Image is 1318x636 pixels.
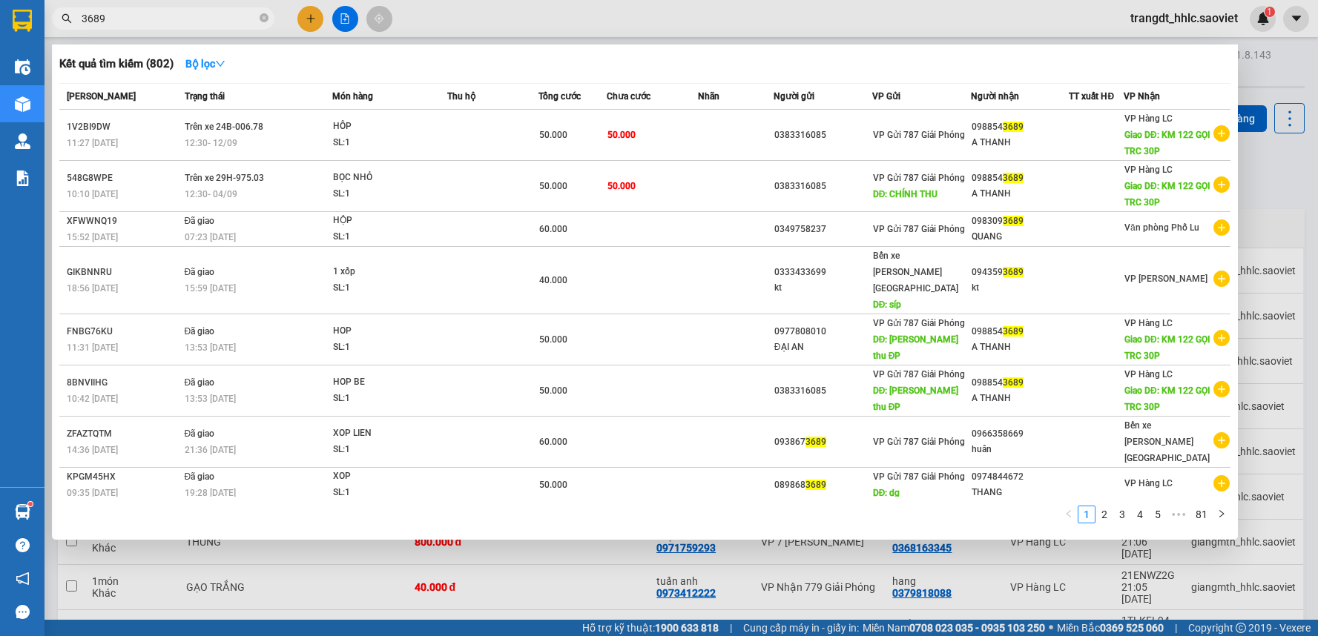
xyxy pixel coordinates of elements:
[1114,506,1130,523] a: 3
[1003,173,1024,183] span: 3689
[1213,506,1230,523] li: Next Page
[873,189,938,199] span: DĐ: CHÍNH THU
[774,91,814,102] span: Người gửi
[1003,267,1024,277] span: 3689
[333,468,444,485] div: XOP
[972,469,1069,485] div: 0974844672
[185,342,236,353] span: 13:53 [DATE]
[333,170,444,186] div: BỌC NHỎ
[1213,330,1230,346] span: plus-circle
[1167,506,1190,523] li: Next 5 Pages
[28,502,33,506] sup: 1
[539,437,567,447] span: 60.000
[972,485,1069,500] div: THANG
[1060,506,1078,523] li: Previous Page
[333,425,444,442] div: XOP LIEN
[1003,122,1024,132] span: 3689
[16,572,30,586] span: notification
[447,91,475,102] span: Thu hộ
[774,127,871,143] div: 0383316085
[1078,506,1095,523] a: 1
[873,437,965,447] span: VP Gửi 787 Giải Phóng
[1190,506,1213,523] li: 81
[1213,219,1230,236] span: plus-circle
[972,186,1069,202] div: A THANH
[185,377,215,388] span: Đã giao
[774,280,871,296] div: kt
[873,251,958,294] span: Bến xe [PERSON_NAME] [GEOGRAPHIC_DATA]
[1003,216,1024,226] span: 3689
[698,91,719,102] span: Nhãn
[67,91,136,102] span: [PERSON_NAME]
[607,130,636,140] span: 50.000
[1124,478,1173,488] span: VP Hàng LC
[805,480,826,490] span: 3689
[1124,91,1160,102] span: VP Nhận
[873,299,902,310] span: DĐ: síp
[774,434,871,450] div: 093867
[1060,506,1078,523] button: left
[972,213,1069,229] div: 098309
[972,324,1069,339] div: 098854
[15,504,30,520] img: warehouse-icon
[873,130,965,140] span: VP Gửi 787 Giải Phóng
[1213,506,1230,523] button: right
[972,170,1069,186] div: 098854
[333,264,444,280] div: 1 xốp
[67,265,180,280] div: GIKBNNRU
[185,122,263,132] span: Trên xe 24B-006.78
[13,10,32,32] img: logo-vxr
[873,471,965,482] span: VP Gửi 787 Giải Phóng
[1150,506,1166,523] a: 5
[607,91,650,102] span: Chưa cước
[1069,91,1114,102] span: TT xuất HĐ
[185,173,264,183] span: Trên xe 29H-975.03
[185,138,237,148] span: 12:30 - 12/09
[1213,176,1230,193] span: plus-circle
[774,339,871,355] div: ĐẠI AN
[774,477,871,493] div: 089868
[972,229,1069,245] div: QUANG
[185,428,215,439] span: Đã giao
[185,232,236,242] span: 07:23 [DATE]
[1003,377,1024,388] span: 3689
[332,91,373,102] span: Món hàng
[185,267,215,277] span: Đã giao
[16,605,30,619] span: message
[67,426,180,442] div: ZFAZTQTM
[1124,385,1210,412] span: Giao DĐ: KM 122 GỌI TRC 30P
[333,391,444,407] div: SL: 1
[333,339,444,356] div: SL: 1
[1213,381,1230,397] span: plus-circle
[185,91,225,102] span: Trạng thái
[1064,509,1073,518] span: left
[333,485,444,501] div: SL: 1
[972,280,1069,296] div: kt
[873,224,965,234] span: VP Gửi 787 Giải Phóng
[67,170,180,186] div: 548G8WPE
[67,138,118,148] span: 11:27 [DATE]
[873,369,965,380] span: VP Gửi 787 Giải Phóng
[1131,506,1149,523] li: 4
[185,189,237,199] span: 12:30 - 04/09
[333,442,444,458] div: SL: 1
[972,339,1069,355] div: A THANH
[16,538,30,552] span: question-circle
[774,222,871,237] div: 0349758237
[538,91,581,102] span: Tổng cước
[1003,326,1024,337] span: 3689
[972,135,1069,150] div: A THANH
[333,229,444,245] div: SL: 1
[774,383,871,399] div: 0383316085
[972,119,1069,135] div: 098854
[67,119,180,135] div: 1V2BI9DW
[774,179,871,194] div: 0383316085
[1124,369,1173,380] span: VP Hàng LC
[82,10,257,27] input: Tìm tên, số ĐT hoặc mã đơn
[67,488,118,498] span: 09:35 [DATE]
[185,488,236,498] span: 19:28 [DATE]
[1124,274,1207,284] span: VP [PERSON_NAME]
[971,91,1019,102] span: Người nhận
[873,173,965,183] span: VP Gửi 787 Giải Phóng
[185,471,215,482] span: Đã giao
